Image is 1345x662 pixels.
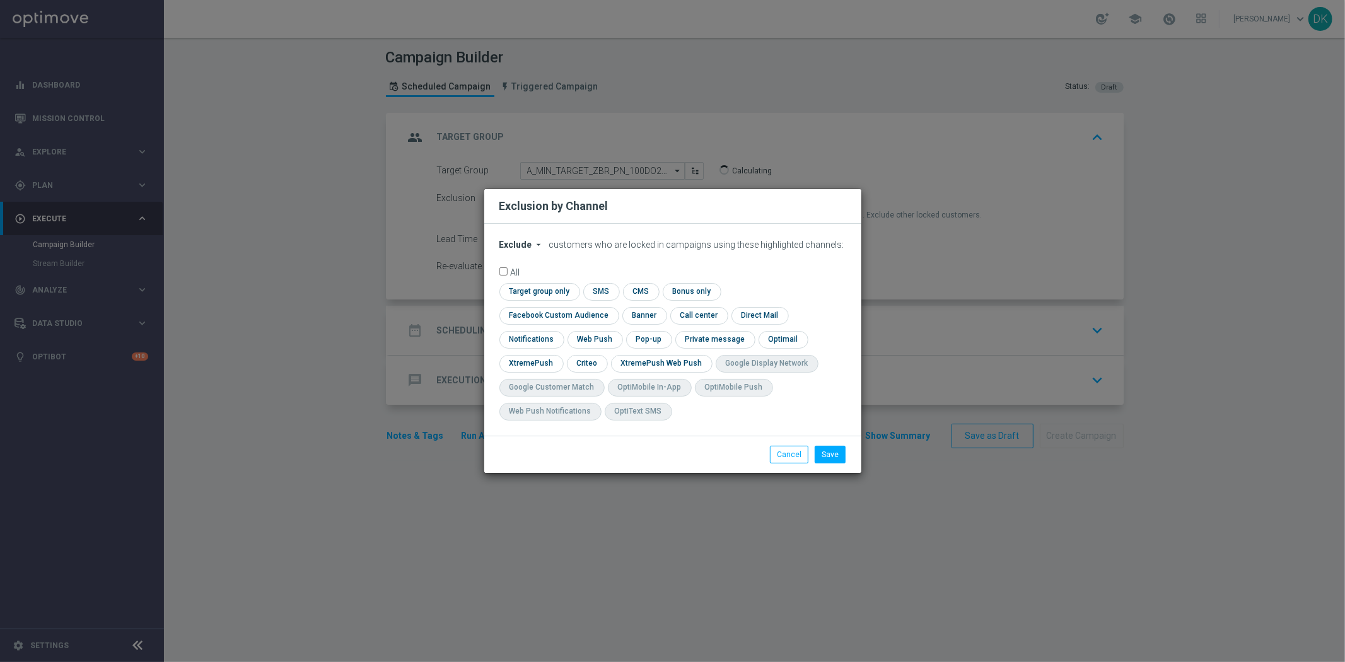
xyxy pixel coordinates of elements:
div: Google Display Network [726,358,808,369]
div: Google Customer Match [509,382,595,393]
div: Web Push Notifications [509,406,591,417]
label: All [511,267,520,276]
div: OptiMobile Push [705,382,763,393]
button: Exclude arrow_drop_down [499,240,547,250]
span: Exclude [499,240,532,250]
div: OptiMobile In-App [618,382,682,393]
button: Save [815,446,846,463]
div: OptiText SMS [615,406,662,417]
h2: Exclusion by Channel [499,199,608,214]
button: Cancel [770,446,808,463]
i: arrow_drop_down [534,240,544,250]
div: customers who are locked in campaigns using these highlighted channels: [499,240,846,250]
